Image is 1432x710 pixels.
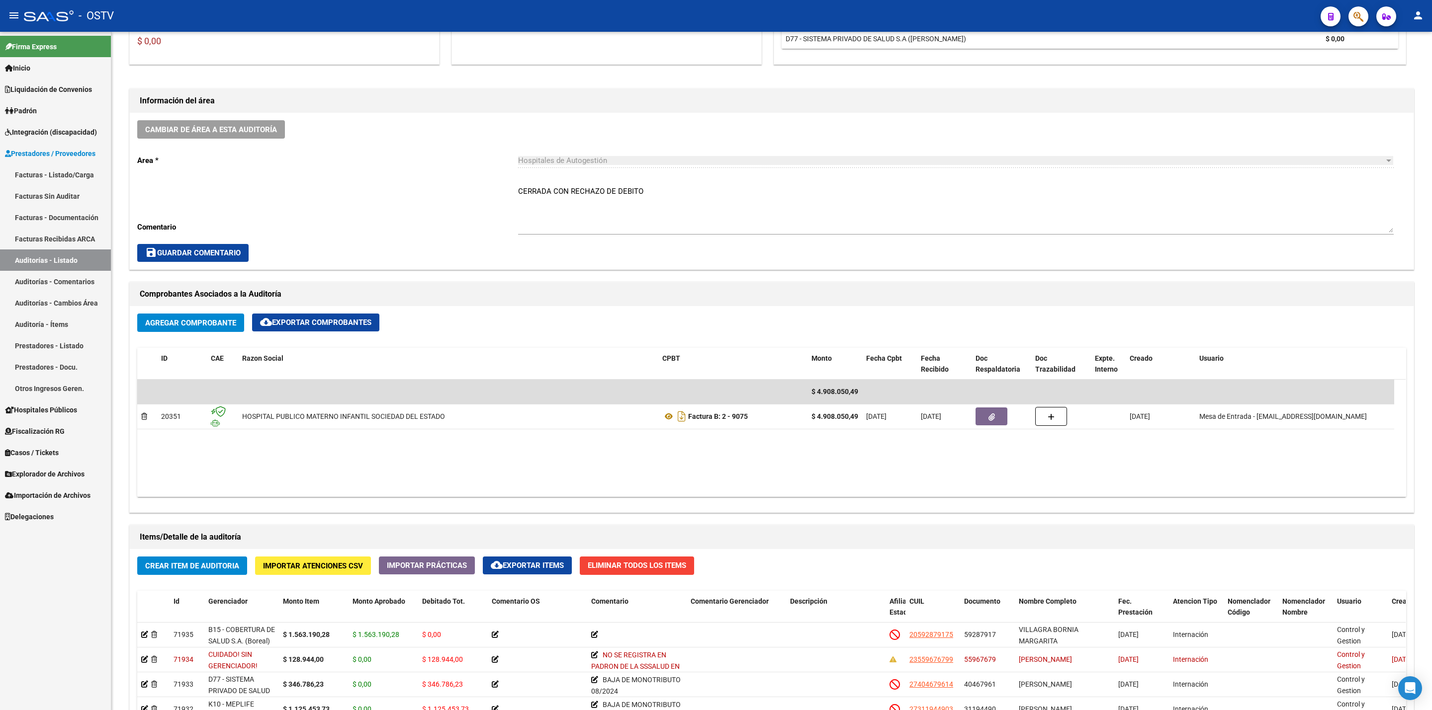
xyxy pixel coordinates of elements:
[137,222,518,233] p: Comentario
[1118,631,1139,638] span: [DATE]
[492,597,540,605] span: Comentario OS
[588,561,686,570] span: Eliminar Todos los Items
[1015,591,1114,634] datatable-header-cell: Nombre Completo
[5,511,54,522] span: Delegaciones
[1091,348,1126,381] datatable-header-cell: Expte. Interno
[491,561,564,570] span: Exportar Items
[279,591,349,634] datatable-header-cell: Monto Item
[1173,597,1217,605] span: Atencion Tipo
[387,561,467,570] span: Importar Prácticas
[1173,631,1208,638] span: Internación
[1398,676,1422,700] div: Open Intercom Messenger
[1173,680,1208,688] span: Internación
[137,120,285,139] button: Cambiar de área a esta auditoría
[137,314,244,332] button: Agregar Comprobante
[1019,626,1078,645] span: VILLAGRA BORNIA MARGARITA
[483,556,572,574] button: Exportar Items
[140,286,1404,302] h1: Comprobantes Asociados a la Auditoría
[252,314,379,331] button: Exportar Comprobantes
[157,348,207,381] datatable-header-cell: ID
[145,248,241,257] span: Guardar Comentario
[145,318,236,327] span: Agregar Comprobante
[580,556,694,575] button: Eliminar Todos los Items
[1337,650,1370,704] span: Control y Gestion Hospitales Públicos (OSTV)
[960,591,1015,634] datatable-header-cell: Documento
[1326,35,1344,43] strong: $ 0,00
[422,680,463,688] span: $ 346.786,23
[208,597,248,605] span: Gerenciador
[161,354,168,362] span: ID
[5,447,59,458] span: Casos / Tickets
[137,556,247,575] button: Crear Item de Auditoria
[1118,655,1139,663] span: [DATE]
[353,680,371,688] span: $ 0,00
[1035,354,1075,374] span: Doc Trazabilidad
[675,408,688,424] i: Descargar documento
[862,348,917,381] datatable-header-cell: Fecha Cpbt
[283,631,330,638] strong: $ 1.563.190,28
[964,655,996,663] span: 55967679
[688,412,748,420] strong: Factura B: 2 - 9075
[174,655,193,663] span: 71934
[1019,680,1072,688] span: [PERSON_NAME]
[79,5,114,27] span: - OSTV
[1337,626,1370,679] span: Control y Gestion Hospitales Públicos (OSTV)
[5,105,37,116] span: Padrón
[921,354,949,374] span: Fecha Recibido
[5,148,95,159] span: Prestadores / Proveedores
[807,348,862,381] datatable-header-cell: Monto
[174,597,179,605] span: Id
[353,631,399,638] span: $ 1.563.190,28
[1282,597,1325,617] span: Nomenclador Nombre
[208,626,275,645] span: B15 - COBERTURA DE SALUD S.A. (Boreal)
[255,556,371,575] button: Importar Atenciones CSV
[658,348,807,381] datatable-header-cell: CPBT
[691,597,769,605] span: Comentario Gerenciador
[909,597,924,605] span: CUIL
[964,680,996,688] span: 40467961
[260,318,371,327] span: Exportar Comprobantes
[1199,412,1367,420] span: Mesa de Entrada - [EMAIL_ADDRESS][DOMAIN_NAME]
[1392,597,1415,605] span: Creado
[964,631,996,638] span: 59287917
[242,354,283,362] span: Razon Social
[283,655,324,663] strong: $ 128.944,00
[140,529,1404,545] h1: Items/Detalle de la auditoría
[890,597,914,617] span: Afiliado Estado
[170,591,204,634] datatable-header-cell: Id
[1130,354,1153,362] span: Creado
[207,348,238,381] datatable-header-cell: CAE
[5,41,57,52] span: Firma Express
[518,156,607,165] span: Hospitales de Autogestión
[811,412,858,420] strong: $ 4.908.050,49
[786,591,886,634] datatable-header-cell: Descripción
[811,388,858,395] span: $ 4.908.050,49
[662,354,680,362] span: CPBT
[909,631,953,638] span: 20592879175
[1130,412,1150,420] span: [DATE]
[1333,591,1388,634] datatable-header-cell: Usuario
[1392,631,1412,638] span: [DATE]
[1126,348,1195,381] datatable-header-cell: Creado
[786,35,966,43] span: D77 - SISTEMA PRIVADO DE SALUD S.A ([PERSON_NAME])
[1019,655,1072,663] span: [PERSON_NAME]
[208,650,258,670] span: CUIDADO! SIN GERENCIADOR!
[422,631,441,638] span: $ 0,00
[790,597,827,605] span: Descripción
[1118,680,1139,688] span: [DATE]
[1199,354,1224,362] span: Usuario
[591,597,628,605] span: Comentario
[1278,591,1333,634] datatable-header-cell: Nomenclador Nombre
[972,348,1031,381] datatable-header-cell: Doc Respaldatoria
[145,561,239,570] span: Crear Item de Auditoria
[137,36,161,46] span: $ 0,00
[591,651,680,682] span: NO SE REGISTRA EN PADRON DE LA SSSALUD EN FECHA DE PRESTACION
[161,412,181,420] span: 20351
[5,426,65,437] span: Fiscalización RG
[379,556,475,574] button: Importar Prácticas
[866,412,887,420] span: [DATE]
[976,354,1020,374] span: Doc Respaldatoria
[242,411,445,422] div: HOSPITAL PUBLICO MATERNO INFANTIL SOCIEDAD DEL ESTADO
[204,591,279,634] datatable-header-cell: Gerenciador
[1173,655,1208,663] span: Internación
